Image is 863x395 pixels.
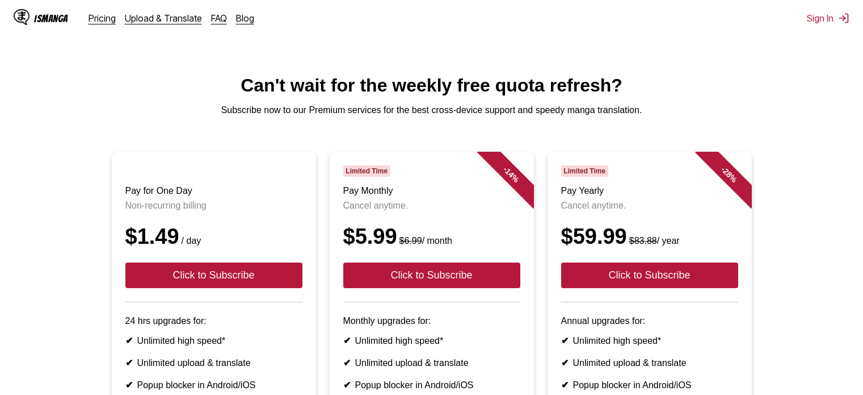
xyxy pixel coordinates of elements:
[125,316,302,326] p: 24 hrs upgrades for:
[343,335,520,346] li: Unlimited high speed*
[125,263,302,288] button: Click to Subscribe
[125,380,302,390] li: Popup blocker in Android/iOS
[343,380,520,390] li: Popup blocker in Android/iOS
[561,316,738,326] p: Annual upgrades for:
[561,380,738,390] li: Popup blocker in Android/iOS
[561,186,738,196] h3: Pay Yearly
[236,13,254,24] a: Blog
[561,357,738,368] li: Unlimited upload & translate
[89,13,116,24] a: Pricing
[561,358,569,368] b: ✔
[343,224,520,249] div: $5.99
[343,357,520,368] li: Unlimited upload & translate
[694,140,763,209] div: - 28 %
[343,358,351,368] b: ✔
[343,380,351,390] b: ✔
[125,335,302,346] li: Unlimited high speed*
[561,165,608,177] span: Limited Time
[561,201,738,211] p: Cancel anytime.
[125,357,302,368] li: Unlimited upload & translate
[477,140,545,209] div: - 14 %
[343,186,520,196] h3: Pay Monthly
[343,263,520,288] button: Click to Subscribe
[838,13,849,24] img: Sign out
[14,9,89,27] a: IsManga LogoIsManga
[125,13,202,24] a: Upload & Translate
[211,13,227,24] a: FAQ
[125,380,133,390] b: ✔
[9,105,854,115] p: Subscribe now to our Premium services for the best cross-device support and speedy manga translat...
[561,336,569,346] b: ✔
[125,336,133,346] b: ✔
[343,316,520,326] p: Monthly upgrades for:
[9,75,854,96] h1: Can't wait for the weekly free quota refresh?
[343,165,390,177] span: Limited Time
[397,236,452,246] small: / month
[125,224,302,249] div: $1.49
[561,263,738,288] button: Click to Subscribe
[14,9,30,25] img: IsManga Logo
[561,224,738,249] div: $59.99
[561,380,569,390] b: ✔
[807,13,849,24] button: Sign In
[561,335,738,346] li: Unlimited high speed*
[343,336,351,346] b: ✔
[125,358,133,368] b: ✔
[627,236,680,246] small: / year
[179,236,201,246] small: / day
[34,13,68,24] div: IsManga
[125,201,302,211] p: Non-recurring billing
[343,201,520,211] p: Cancel anytime.
[125,186,302,196] h3: Pay for One Day
[629,236,657,246] s: $83.88
[399,236,422,246] s: $6.99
